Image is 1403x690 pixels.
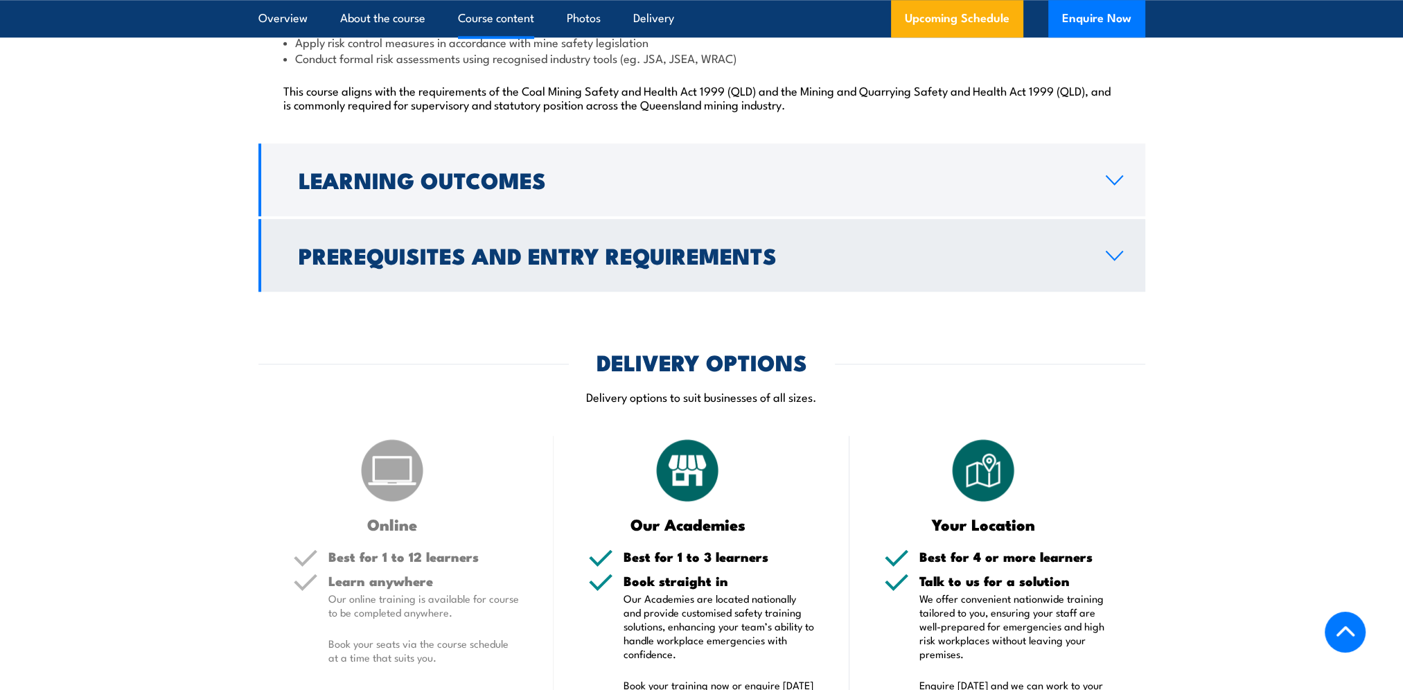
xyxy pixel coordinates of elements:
h3: Your Location [884,516,1083,532]
h2: Prerequisites and Entry Requirements [299,245,1084,265]
h5: Best for 1 to 12 learners [328,550,520,563]
a: Learning Outcomes [258,143,1145,216]
p: This course aligns with the requirements of the Coal Mining Safety and Health Act 1999 (QLD) and ... [283,83,1120,111]
h2: DELIVERY OPTIONS [597,352,807,371]
li: Apply risk control measures in accordance with mine safety legislation [283,34,1120,50]
p: Our Academies are located nationally and provide customised safety training solutions, enhancing ... [624,592,815,661]
p: We offer convenient nationwide training tailored to you, ensuring your staff are well-prepared fo... [919,592,1111,661]
li: Conduct formal risk assessments using recognised industry tools (eg. JSA, JSEA, WRAC) [283,50,1120,66]
a: Prerequisites and Entry Requirements [258,219,1145,292]
h3: Online [293,516,492,532]
h5: Best for 1 to 3 learners [624,550,815,563]
h5: Book straight in [624,574,815,587]
p: Delivery options to suit businesses of all sizes. [258,389,1145,405]
p: Book your seats via the course schedule at a time that suits you. [328,637,520,664]
h3: Our Academies [588,516,787,532]
h5: Best for 4 or more learners [919,550,1111,563]
h5: Talk to us for a solution [919,574,1111,587]
p: Our online training is available for course to be completed anywhere. [328,592,520,619]
h5: Learn anywhere [328,574,520,587]
h2: Learning Outcomes [299,170,1084,189]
